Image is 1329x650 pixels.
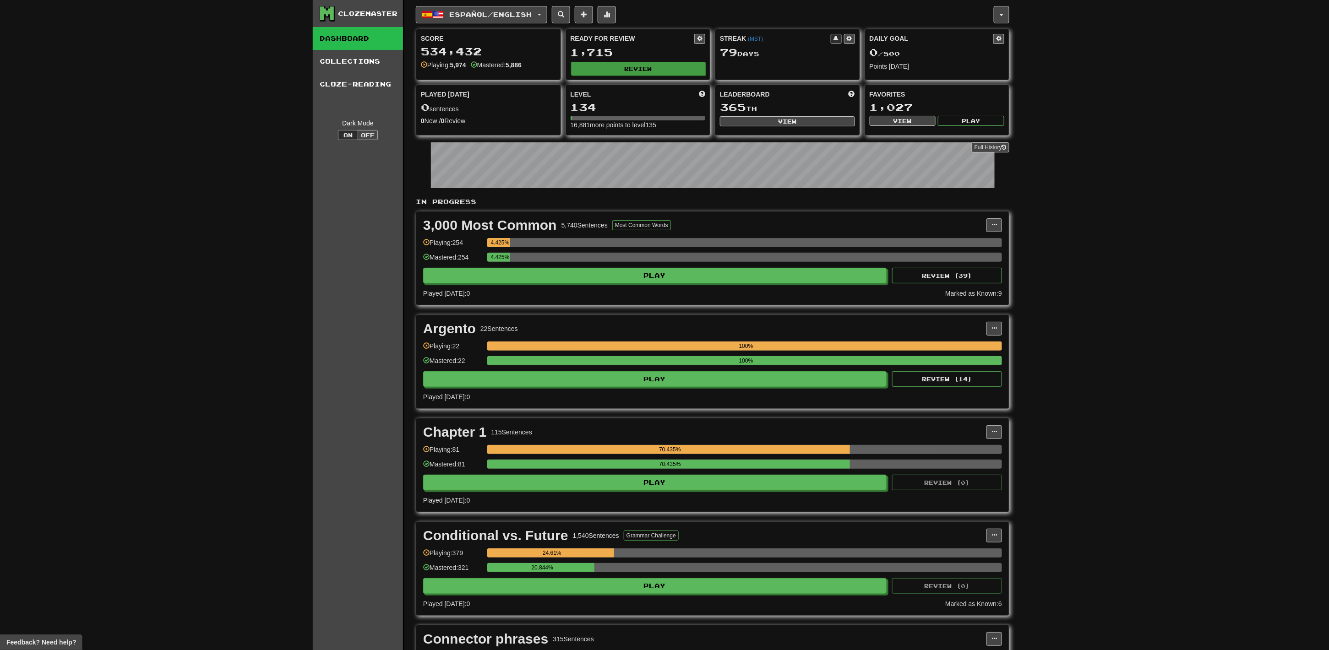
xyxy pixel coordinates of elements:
div: Connector phrases [423,632,548,646]
div: Playing: 81 [423,445,483,460]
button: Español/English [416,6,547,23]
span: / 500 [870,50,900,58]
p: In Progress [416,197,1009,206]
div: 100% [490,356,1002,365]
div: Dark Mode [320,119,396,128]
div: 4.425% [490,253,510,262]
div: Marked as Known: 9 [945,289,1002,298]
span: Played [DATE]: 0 [423,600,470,607]
div: Playing: 22 [423,341,483,357]
div: Chapter 1 [423,425,486,439]
div: 24.61% [490,548,614,558]
div: 100% [490,341,1002,351]
div: Daily Goal [870,34,994,44]
button: Most Common Words [612,220,671,230]
span: Played [DATE]: 0 [423,497,470,504]
button: Play [423,371,887,387]
a: (MST) [748,36,763,42]
strong: 5,974 [450,61,466,69]
div: Clozemaster [338,9,398,18]
span: Played [DATE]: 0 [423,393,470,401]
button: Review [571,62,706,76]
div: Points [DATE] [870,62,1005,71]
button: Search sentences [552,6,570,23]
div: Argento [423,322,476,336]
div: th [720,102,855,114]
button: Review (39) [892,268,1002,283]
button: More stats [598,6,616,23]
a: Dashboard [313,27,403,50]
div: 134 [571,102,706,113]
div: Mastered: 22 [423,356,483,371]
a: Cloze-Reading [313,73,403,96]
span: Leaderboard [720,90,770,99]
strong: 5,886 [506,61,522,69]
div: New / Review [421,116,556,125]
span: 0 [870,46,878,59]
strong: 0 [441,117,445,125]
button: Play [938,116,1004,126]
div: Ready for Review [571,34,695,43]
span: Played [DATE] [421,90,469,99]
button: Play [423,578,887,594]
span: 79 [720,46,737,59]
div: 4.425% [490,238,510,247]
div: 534,432 [421,46,556,57]
a: Collections [313,50,403,73]
strong: 0 [421,117,425,125]
div: 70.435% [490,460,850,469]
div: Day s [720,47,855,59]
div: 22 Sentences [480,324,518,333]
div: 3,000 Most Common [423,218,557,232]
button: Play [423,268,887,283]
span: 0 [421,101,430,114]
div: 1,027 [870,102,1005,113]
div: 16,881 more points to level 135 [571,120,706,130]
button: Off [358,130,378,140]
div: 315 Sentences [553,634,594,644]
button: Grammar Challenge [624,531,679,541]
div: 115 Sentences [491,428,532,437]
button: Review (0) [892,578,1002,594]
button: On [338,130,358,140]
a: Full History [972,142,1009,152]
button: Add sentence to collection [575,6,593,23]
div: Streak [720,34,831,43]
span: Level [571,90,591,99]
div: Playing: [421,60,466,70]
span: Score more points to level up [699,90,705,99]
div: 5,740 Sentences [561,221,608,230]
span: This week in points, UTC [849,90,855,99]
button: Review (0) [892,475,1002,490]
div: 70.435% [490,445,850,454]
span: Español / English [450,11,532,18]
span: Played [DATE]: 0 [423,290,470,297]
div: Score [421,34,556,43]
div: Marked as Known: 6 [945,599,1002,608]
div: Mastered: 254 [423,253,483,268]
div: sentences [421,102,556,114]
div: 20.844% [490,563,594,572]
div: Mastered: 81 [423,460,483,475]
div: 1,715 [571,47,706,58]
button: View [870,116,936,126]
button: View [720,116,855,126]
span: 365 [720,101,746,114]
span: Open feedback widget [6,638,76,647]
div: Conditional vs. Future [423,529,568,542]
button: Review (14) [892,371,1002,387]
div: Mastered: 321 [423,563,483,578]
div: 1,540 Sentences [573,531,619,540]
button: Play [423,475,887,490]
div: Favorites [870,90,1005,99]
div: Playing: 254 [423,238,483,253]
div: Playing: 379 [423,548,483,563]
div: Mastered: [471,60,522,70]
